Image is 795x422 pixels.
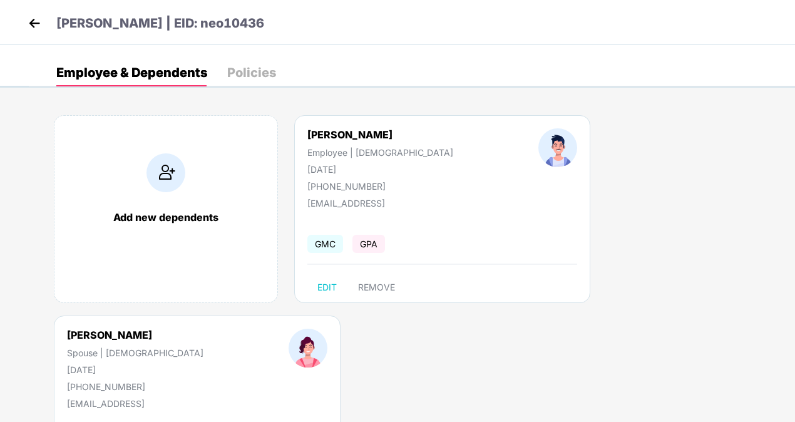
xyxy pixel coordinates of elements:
[67,347,203,358] div: Spouse | [DEMOGRAPHIC_DATA]
[307,164,453,175] div: [DATE]
[25,14,44,33] img: back
[56,66,207,79] div: Employee & Dependents
[67,381,203,392] div: [PHONE_NUMBER]
[146,153,185,192] img: addIcon
[307,277,347,297] button: EDIT
[317,282,337,292] span: EDIT
[538,128,577,167] img: profileImage
[307,128,453,141] div: [PERSON_NAME]
[352,235,385,253] span: GPA
[67,211,265,224] div: Add new dependents
[56,14,264,33] p: [PERSON_NAME] | EID: neo10436
[289,329,327,368] img: profileImage
[67,364,203,375] div: [DATE]
[227,66,276,79] div: Policies
[358,282,395,292] span: REMOVE
[307,147,453,158] div: Employee | [DEMOGRAPHIC_DATA]
[67,329,203,341] div: [PERSON_NAME]
[307,181,453,192] div: [PHONE_NUMBER]
[307,198,433,208] div: [EMAIL_ADDRESS]
[307,235,343,253] span: GMC
[348,277,405,297] button: REMOVE
[67,398,192,409] div: [EMAIL_ADDRESS]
